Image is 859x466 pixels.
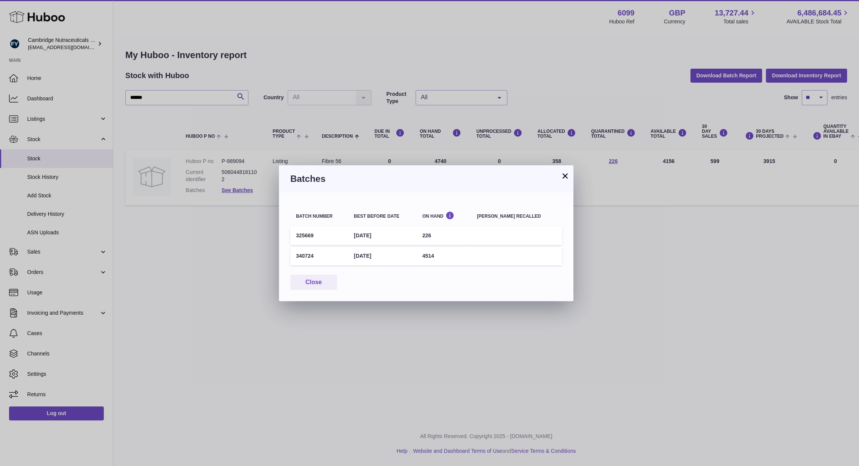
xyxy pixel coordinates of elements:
[354,214,411,219] div: Best before date
[290,173,562,185] h3: Batches
[290,275,337,290] button: Close
[296,214,342,219] div: Batch number
[422,211,466,218] div: On Hand
[477,214,556,219] div: [PERSON_NAME] recalled
[348,226,416,245] td: [DATE]
[560,171,570,180] button: ×
[290,247,348,265] td: 340724
[348,247,416,265] td: [DATE]
[417,226,471,245] td: 226
[417,247,471,265] td: 4514
[290,226,348,245] td: 325669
